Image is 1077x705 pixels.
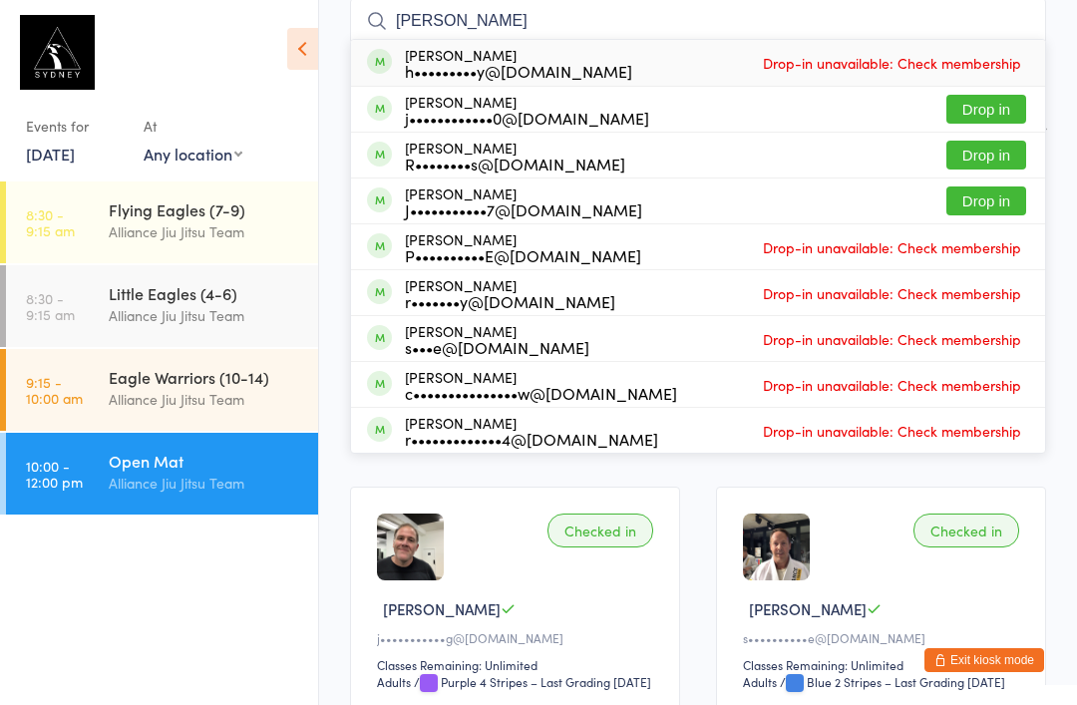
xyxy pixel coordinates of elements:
[758,48,1026,78] span: Drop-in unavailable: Check membership
[405,201,642,217] div: J•••••••••••7@[DOMAIN_NAME]
[144,143,242,165] div: Any location
[377,629,659,646] div: j•••••••••••g@[DOMAIN_NAME]
[946,95,1026,124] button: Drop in
[26,290,75,322] time: 8:30 - 9:15 am
[405,323,589,355] div: [PERSON_NAME]
[405,63,632,79] div: h•••••••••y@[DOMAIN_NAME]
[405,156,625,172] div: R••••••••s@[DOMAIN_NAME]
[109,366,301,388] div: Eagle Warriors (10-14)
[26,110,124,143] div: Events for
[26,374,83,406] time: 9:15 - 10:00 am
[405,47,632,79] div: [PERSON_NAME]
[383,598,501,619] span: [PERSON_NAME]
[405,415,658,447] div: [PERSON_NAME]
[144,110,242,143] div: At
[26,458,83,490] time: 10:00 - 12:00 pm
[946,141,1026,170] button: Drop in
[743,629,1025,646] div: s••••••••••e@[DOMAIN_NAME]
[758,370,1026,400] span: Drop-in unavailable: Check membership
[377,673,411,690] div: Adults
[26,206,75,238] time: 8:30 - 9:15 am
[946,186,1026,215] button: Drop in
[26,143,75,165] a: [DATE]
[405,231,641,263] div: [PERSON_NAME]
[6,349,318,431] a: 9:15 -10:00 amEagle Warriors (10-14)Alliance Jiu Jitsu Team
[405,277,615,309] div: [PERSON_NAME]
[924,648,1044,672] button: Exit kiosk mode
[758,416,1026,446] span: Drop-in unavailable: Check membership
[749,598,867,619] span: [PERSON_NAME]
[109,450,301,472] div: Open Mat
[405,140,625,172] div: [PERSON_NAME]
[109,304,301,327] div: Alliance Jiu Jitsu Team
[743,656,1025,673] div: Classes Remaining: Unlimited
[377,656,659,673] div: Classes Remaining: Unlimited
[6,433,318,515] a: 10:00 -12:00 pmOpen MatAlliance Jiu Jitsu Team
[20,15,95,90] img: Alliance Sydney
[758,232,1026,262] span: Drop-in unavailable: Check membership
[6,181,318,263] a: 8:30 -9:15 amFlying Eagles (7-9)Alliance Jiu Jitsu Team
[109,388,301,411] div: Alliance Jiu Jitsu Team
[743,514,810,580] img: image1680118667.png
[405,339,589,355] div: s•••e@[DOMAIN_NAME]
[405,94,649,126] div: [PERSON_NAME]
[405,247,641,263] div: P••••••••••E@[DOMAIN_NAME]
[414,673,651,690] span: / Purple 4 Stripes – Last Grading [DATE]
[405,385,677,401] div: c•••••••••••••••w@[DOMAIN_NAME]
[109,282,301,304] div: Little Eagles (4-6)
[780,673,1005,690] span: / Blue 2 Stripes – Last Grading [DATE]
[405,431,658,447] div: r•••••••••••••4@[DOMAIN_NAME]
[109,220,301,243] div: Alliance Jiu Jitsu Team
[405,110,649,126] div: j••••••••••••0@[DOMAIN_NAME]
[405,293,615,309] div: r•••••••y@[DOMAIN_NAME]
[758,324,1026,354] span: Drop-in unavailable: Check membership
[547,514,653,547] div: Checked in
[377,514,444,580] img: image1727143274.png
[743,673,777,690] div: Adults
[913,514,1019,547] div: Checked in
[109,198,301,220] div: Flying Eagles (7-9)
[6,265,318,347] a: 8:30 -9:15 amLittle Eagles (4-6)Alliance Jiu Jitsu Team
[758,278,1026,308] span: Drop-in unavailable: Check membership
[405,369,677,401] div: [PERSON_NAME]
[405,185,642,217] div: [PERSON_NAME]
[109,472,301,495] div: Alliance Jiu Jitsu Team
